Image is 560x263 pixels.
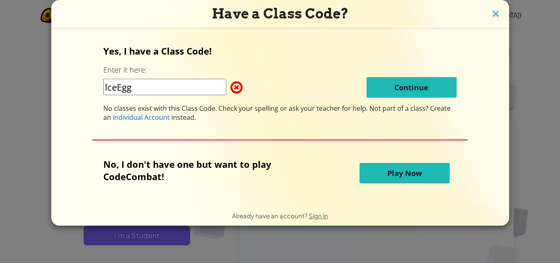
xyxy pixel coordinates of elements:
[170,113,196,122] span: instead.
[394,82,428,92] span: Continue
[103,158,312,183] p: No, I don't have one but want to play CodeCombat!
[367,77,457,98] button: Continue
[387,168,422,178] span: Play Now
[490,8,501,21] img: close icon
[212,5,348,22] span: Have a Class Code?
[103,104,451,122] span: Not part of a class? Create an
[103,65,147,75] label: Enter it here:
[103,104,369,113] span: No classes exist with this Class Code. Check your spelling or ask your teacher for help.
[360,163,450,183] button: Play Now
[113,113,170,122] span: Individual Account
[103,45,457,57] p: Yes, I have a Class Code!
[309,212,328,220] a: Sign in
[232,212,309,220] span: Already have an account?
